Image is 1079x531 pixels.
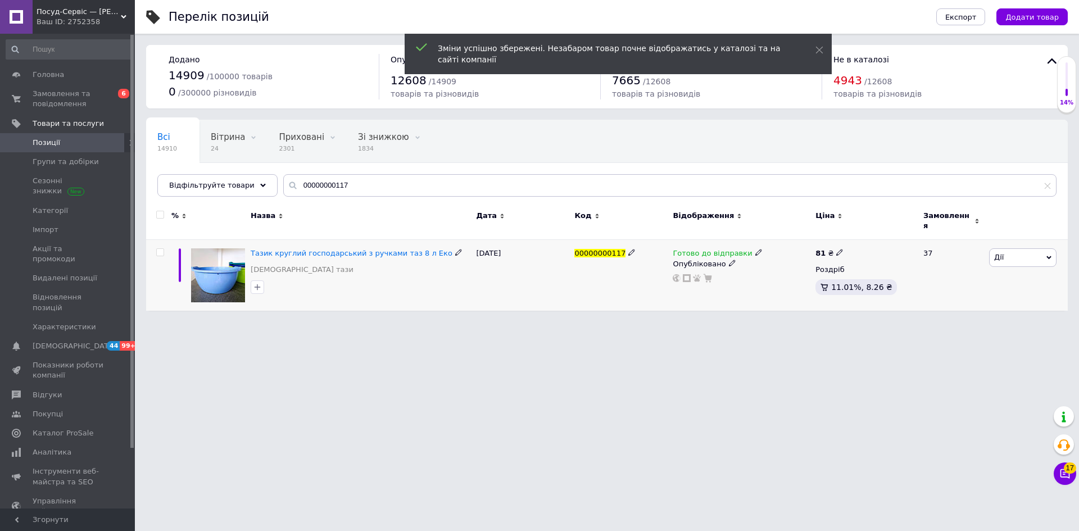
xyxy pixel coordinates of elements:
span: % [171,211,179,221]
span: товарів та різновидів [391,89,479,98]
div: Перелік позицій [169,11,269,23]
span: Відгуки [33,390,62,400]
b: 81 [815,249,826,257]
span: 17 [1064,462,1076,474]
span: Акції та промокоди [33,244,104,264]
div: Зміни успішно збережені. Незабаром товар почне відображатись у каталозі та на сайті компанії [438,43,787,65]
button: Експорт [936,8,986,25]
span: Готово до відправки [673,249,752,261]
span: Вітрина [211,132,245,142]
button: Чат з покупцем17 [1054,462,1076,485]
span: товарів та різновидів [833,89,922,98]
span: Приховані [279,132,324,142]
span: Додано [169,55,200,64]
span: 4943 [833,74,862,87]
div: [DATE] [473,240,572,311]
span: 0 [169,85,176,98]
span: Дата [476,211,497,221]
span: 99+ [120,341,138,351]
div: Опубліковано [673,259,810,269]
span: Всі [157,132,170,142]
span: 44 [107,341,120,351]
span: 1834 [358,144,409,153]
span: Категорії [33,206,68,216]
span: Відфільтруйте товари [169,181,255,189]
span: 7665 [612,74,641,87]
span: Дії [994,253,1004,261]
span: Додати товар [1005,13,1059,21]
input: Пошук [6,39,133,60]
span: 6 [118,89,129,98]
a: [DEMOGRAPHIC_DATA] тази [251,265,353,275]
span: / 300000 різновидів [178,88,257,97]
a: Тазик круглий господарський з ручками таз 8 л Еко [251,249,452,257]
div: 14% [1058,99,1076,107]
button: Додати товар [996,8,1068,25]
span: [DEMOGRAPHIC_DATA] [33,341,116,351]
span: Замовлення та повідомлення [33,89,104,109]
span: 2301 [279,144,324,153]
span: Імпорт [33,225,58,235]
span: Код [574,211,591,221]
span: Опубліковані [157,175,216,185]
span: Сезонні знижки [33,176,104,196]
span: Інструменти веб-майстра та SEO [33,466,104,487]
div: 37 [917,240,986,311]
span: Відображення [673,211,734,221]
span: товарів та різновидів [612,89,700,98]
span: Зі знижкою [358,132,409,142]
span: Характеристики [33,322,96,332]
span: 14909 [169,69,205,82]
div: ₴ [815,248,844,258]
span: Управління сайтом [33,496,104,516]
span: Опубліковано [391,55,448,64]
span: Експорт [945,13,977,21]
span: Товари та послуги [33,119,104,129]
input: Пошук по назві позиції, артикулу і пошуковим запитам [283,174,1057,197]
span: Ціна [815,211,835,221]
span: Не в каталозі [833,55,889,64]
span: / 14909 [429,77,456,86]
span: Групи та добірки [33,157,99,167]
span: / 100000 товарів [207,72,273,81]
span: Назва [251,211,275,221]
div: Роздріб [815,265,914,275]
span: Головна [33,70,64,80]
span: 00000000117 [574,249,625,257]
span: 14910 [157,144,177,153]
span: / 12608 [643,77,670,86]
span: Показники роботи компанії [33,360,104,380]
span: Аналітика [33,447,71,457]
img: Тазик круглый хозяйственный с ручками таз 8 л Эко [191,248,245,302]
span: Каталог ProSale [33,428,93,438]
span: Видалені позиції [33,273,97,283]
span: / 12608 [864,77,892,86]
span: Відновлення позицій [33,292,104,312]
span: Замовлення [923,211,972,231]
div: Ваш ID: 2752358 [37,17,135,27]
span: Позиції [33,138,60,148]
span: 11.01%, 8.26 ₴ [831,283,892,292]
span: 12608 [391,74,427,87]
span: Посуд-Сервіс — Horeca Посуд Подарунки [37,7,121,17]
span: Покупці [33,409,63,419]
span: 24 [211,144,245,153]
